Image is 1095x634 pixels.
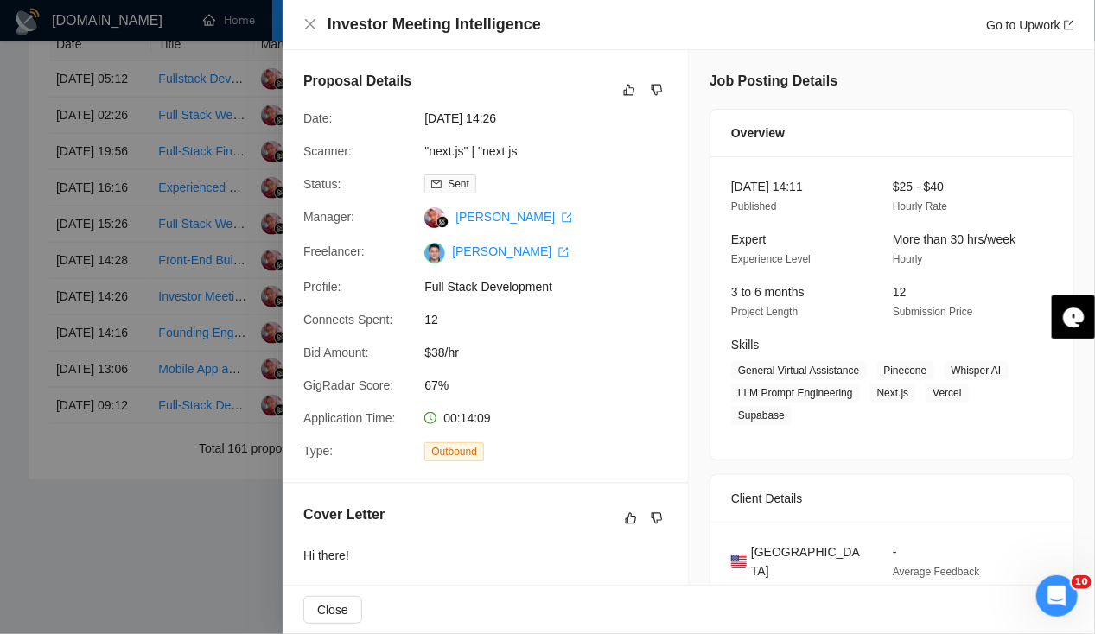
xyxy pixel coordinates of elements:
span: GigRadar Score: [303,378,393,392]
button: Close [303,17,317,32]
h4: Investor Meeting Intelligence [328,14,541,35]
h5: Job Posting Details [710,71,837,92]
span: General Virtual Assistance [731,361,867,380]
span: Application Time: [303,411,396,425]
span: Full Stack Development [424,277,684,296]
button: Close [303,596,362,624]
a: Go to Upworkexport [986,18,1074,32]
span: 67% [424,376,684,395]
span: [GEOGRAPHIC_DATA] [751,542,865,580]
button: like [621,508,641,529]
span: 10 [1072,575,1092,589]
span: Outbound [424,442,484,461]
a: [PERSON_NAME] export [455,210,572,224]
button: dislike [646,79,667,100]
span: Date: [303,111,332,125]
span: Type: [303,444,333,458]
span: Vercel [926,384,968,403]
span: - [893,545,897,559]
span: like [625,511,637,525]
span: Average Feedback [893,566,980,578]
img: 🇺🇸 [731,552,747,571]
span: export [562,212,572,223]
a: "next.js" | "next js [424,144,517,158]
span: close [303,17,317,31]
span: $38/hr [424,343,684,362]
iframe: Intercom live chat [1036,575,1078,617]
span: dislike [651,83,663,97]
span: Connects Spent: [303,313,393,327]
span: Scanner: [303,144,352,158]
span: export [1064,20,1074,30]
span: Pinecone [877,361,934,380]
span: LLM Prompt Engineering [731,384,860,403]
span: Project Length [731,306,798,318]
span: Freelancer: [303,244,365,258]
span: [DATE] 14:26 [424,109,684,128]
span: 00:14:09 [443,411,491,425]
img: gigradar-bm.png [436,216,449,228]
span: Overview [731,124,785,143]
span: Hourly Rate [893,200,947,212]
button: like [619,79,640,100]
span: More than 30 hrs/week [893,232,1015,246]
img: c1xPIZKCd_5qpVW3p9_rL3BM5xnmTxF9N55oKzANS0DJi4p2e9ZOzoRW-Ms11vJalQ [424,243,445,263]
span: Experience Level [731,253,811,265]
span: Submission Price [893,306,973,318]
button: dislike [646,508,667,529]
span: Expert [731,232,766,246]
span: Published [731,200,777,212]
span: clock-circle [424,412,436,424]
span: Manager: [303,210,354,224]
span: Sent [448,178,469,190]
span: Close [317,600,348,619]
span: Status: [303,177,341,191]
span: $25 - $40 [893,180,944,193]
span: Profile: [303,280,341,294]
span: Hourly [893,253,923,265]
span: Bid Amount: [303,346,369,359]
div: Client Details [731,475,1053,522]
h5: Cover Letter [303,504,385,525]
span: dislike [651,511,663,525]
span: Supabase [731,406,792,425]
span: 3 to 6 months [731,285,805,299]
h5: Proposal Details [303,71,411,92]
span: Whisper AI [945,361,1009,380]
a: [PERSON_NAME] export [452,244,569,258]
span: Skills [731,338,760,352]
span: like [623,83,635,97]
span: 12 [424,310,684,329]
span: Next.js [870,384,916,403]
span: mail [431,179,442,189]
span: 12 [893,285,907,299]
span: export [558,247,569,257]
span: [DATE] 14:11 [731,180,803,193]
